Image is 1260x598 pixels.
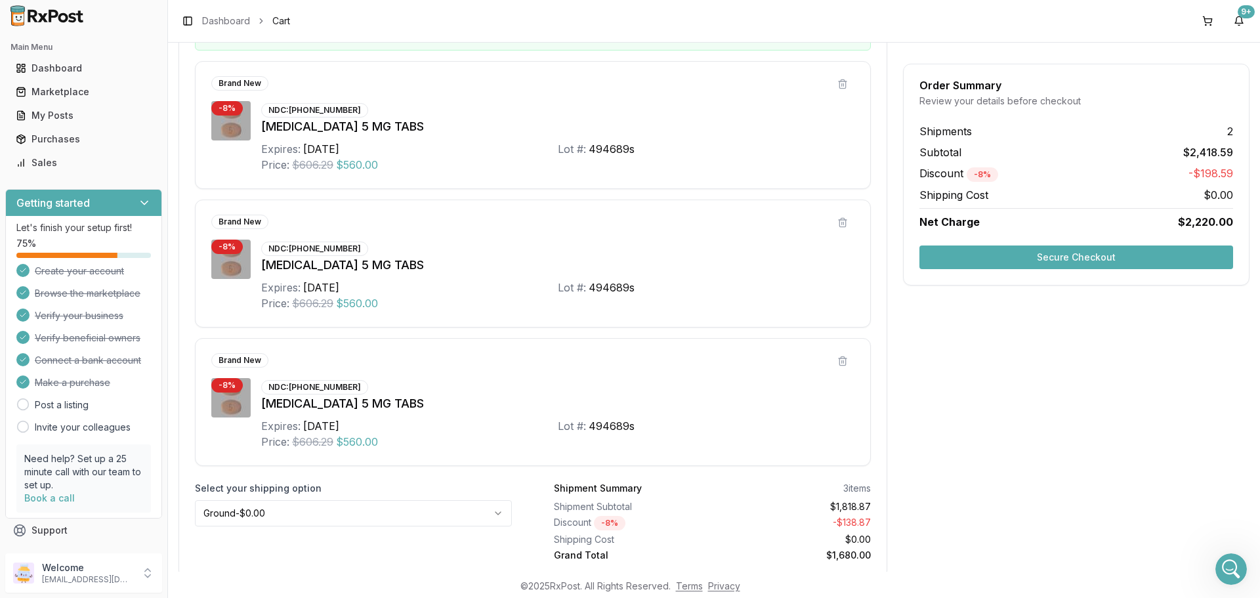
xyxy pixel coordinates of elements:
div: $1,680.00 [718,549,871,562]
div: JEFFREY says… [10,228,252,280]
a: Terms [676,580,703,591]
span: Make a purchase [35,376,110,389]
div: Brand New [211,353,268,368]
img: Eliquis 5 MG TABS [211,378,251,417]
button: Secure Checkout [919,246,1233,269]
span: $560.00 [336,295,378,311]
a: Dashboard [202,14,250,28]
button: Sales [5,152,162,173]
div: Just 1? [21,59,52,72]
a: Sales [10,151,157,175]
div: $0.00 [718,533,871,546]
span: Discount [919,167,998,180]
p: Welcome [42,561,133,574]
button: Support [5,519,162,542]
div: 9+ [1238,5,1255,18]
div: [MEDICAL_DATA] 5 MG TABS [261,256,854,274]
div: [DATE] [303,280,339,295]
div: What do you mean sorry? Like the charge for shipping? [10,280,215,322]
div: Shipping Cost [554,533,707,546]
div: Grand Total [554,549,707,562]
span: Connect a bank account [35,354,141,367]
div: $1,818.87 [718,500,871,513]
div: [MEDICAL_DATA] 5 MG TABS [261,395,854,413]
iframe: Intercom live chat [1215,553,1247,585]
div: JEFFREY says… [10,388,252,427]
div: Dashboard [16,62,152,75]
span: Shipping Cost [919,187,988,203]
span: $560.00 [336,157,378,173]
a: Dashboard [10,56,157,80]
div: Manuel says… [10,51,252,91]
div: This is [PERSON_NAME], I thought there was a cost for shipping because its a cold item? [58,340,241,379]
div: ty [232,206,241,219]
span: $606.29 [292,434,333,450]
div: MOunjaro in cart! [21,167,101,180]
button: Dashboard [5,58,162,79]
div: Review your details before checkout [919,95,1233,108]
div: Marketplace [16,85,152,98]
h2: Main Menu [10,42,157,53]
div: NDC: [PHONE_NUMBER] [261,103,368,117]
div: Purchases [16,133,152,146]
div: so its not showing shipping for refrigerated item? [47,228,252,269]
span: $2,220.00 [1178,214,1233,230]
img: Profile image for Manuel [37,7,58,28]
button: My Posts [5,105,162,126]
div: 494689s [589,280,635,295]
a: Privacy [708,580,740,591]
div: JEFFREY says… [10,90,252,129]
button: go back [9,5,33,30]
div: on it! [21,137,45,150]
img: Eliquis 5 MG TABS [211,101,251,140]
div: - 8 % [211,101,243,116]
div: My Posts [16,109,152,122]
div: [MEDICAL_DATA] 5 MG TABS [261,117,854,136]
div: MOunjaro in cart! [10,159,112,188]
textarea: Message… [11,402,251,425]
div: - 8 % [211,378,243,393]
div: Close [230,5,254,29]
div: Manuel says… [10,129,252,160]
div: - 8 % [211,240,243,254]
img: Eliquis 5 MG TABS [211,240,251,279]
div: Price: [261,157,289,173]
a: Book a call [24,492,75,503]
div: - 8 % [594,516,625,530]
div: Expires: [261,418,301,434]
span: Subtotal [919,144,961,160]
div: Price: [261,434,289,450]
span: Create your account [35,265,124,278]
div: Discount [554,516,707,530]
a: My Posts [10,104,157,127]
span: $560.00 [336,434,378,450]
div: NDC: [PHONE_NUMBER] [261,242,368,256]
div: Lot #: [558,280,586,295]
div: JEFFREY says… [10,198,252,228]
div: 494689s [589,418,635,434]
span: Feedback [31,547,76,561]
div: - $138.87 [718,516,871,530]
div: 494689s [589,141,635,157]
div: Expires: [261,141,301,157]
div: yes [226,98,241,111]
h1: [PERSON_NAME] [64,7,149,16]
span: Verify beneficial owners [35,331,140,345]
span: -$198.59 [1188,165,1233,182]
div: Manuel says… [10,280,252,332]
span: 75 % [16,237,36,250]
p: [EMAIL_ADDRESS][DOMAIN_NAME] [42,574,133,585]
a: Purchases [10,127,157,151]
button: Feedback [5,542,162,566]
div: This is [PERSON_NAME], I thought there was a cost for shipping because its a cold item? [47,332,252,387]
div: JEFFREY says… [10,332,252,388]
div: or does it show up once i order [99,396,241,409]
div: What do you mean sorry? Like the charge for shipping? [21,288,205,314]
span: $606.29 [292,157,333,173]
div: Shipment Summary [554,482,642,495]
nav: breadcrumb [202,14,290,28]
p: Active [DATE] [64,16,121,30]
button: 9+ [1228,11,1249,32]
div: - 8 % [967,167,998,182]
div: Brand New [211,76,268,91]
